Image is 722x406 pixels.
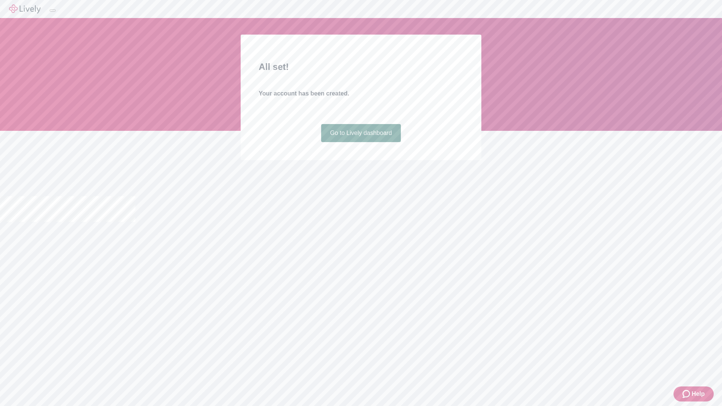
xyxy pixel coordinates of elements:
[321,124,401,142] a: Go to Lively dashboard
[50,9,56,12] button: Log out
[683,389,692,398] svg: Zendesk support icon
[673,386,714,401] button: Zendesk support iconHelp
[259,89,463,98] h4: Your account has been created.
[259,60,463,74] h2: All set!
[9,5,41,14] img: Lively
[692,389,705,398] span: Help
